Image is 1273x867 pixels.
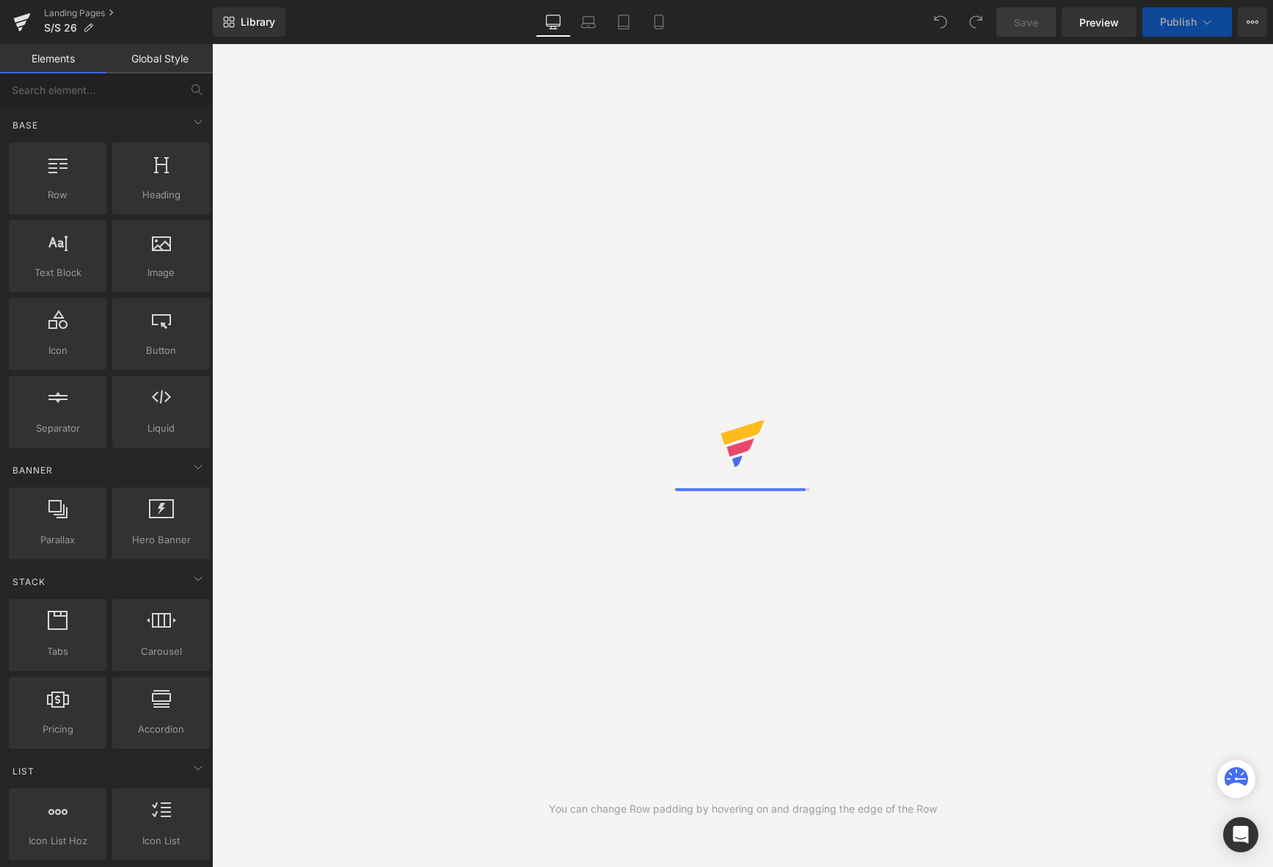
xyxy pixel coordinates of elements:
span: List [11,764,36,778]
span: Stack [11,575,47,589]
span: Text Block [13,265,102,280]
a: Mobile [641,7,676,37]
span: Image [117,265,205,280]
span: Heading [117,187,205,203]
span: Icon List Hoz [13,833,102,849]
button: Redo [961,7,991,37]
a: Tablet [606,7,641,37]
span: Base [11,118,40,132]
button: Undo [926,7,955,37]
span: Publish [1160,16,1197,28]
span: Separator [13,421,102,436]
span: Parallax [13,532,102,548]
span: Library [241,15,275,29]
a: Global Style [106,44,213,73]
a: Desktop [536,7,571,37]
span: Pricing [13,722,102,737]
span: Banner [11,463,54,477]
a: Laptop [571,7,606,37]
div: Open Intercom Messenger [1223,817,1258,852]
a: Preview [1062,7,1137,37]
div: You can change Row padding by hovering on and dragging the edge of the Row [549,801,937,817]
span: Carousel [117,644,205,659]
span: Preview [1079,15,1119,30]
span: Icon [13,343,102,358]
span: Tabs [13,644,102,659]
span: Button [117,343,205,358]
span: Liquid [117,421,205,436]
span: Row [13,187,102,203]
span: Hero Banner [117,532,205,548]
button: More [1238,7,1267,37]
span: Icon List [117,833,205,849]
a: Landing Pages [44,7,213,19]
button: Publish [1142,7,1232,37]
span: S/S 26 [44,22,77,34]
span: Save [1014,15,1038,30]
span: Accordion [117,722,205,737]
a: New Library [213,7,285,37]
